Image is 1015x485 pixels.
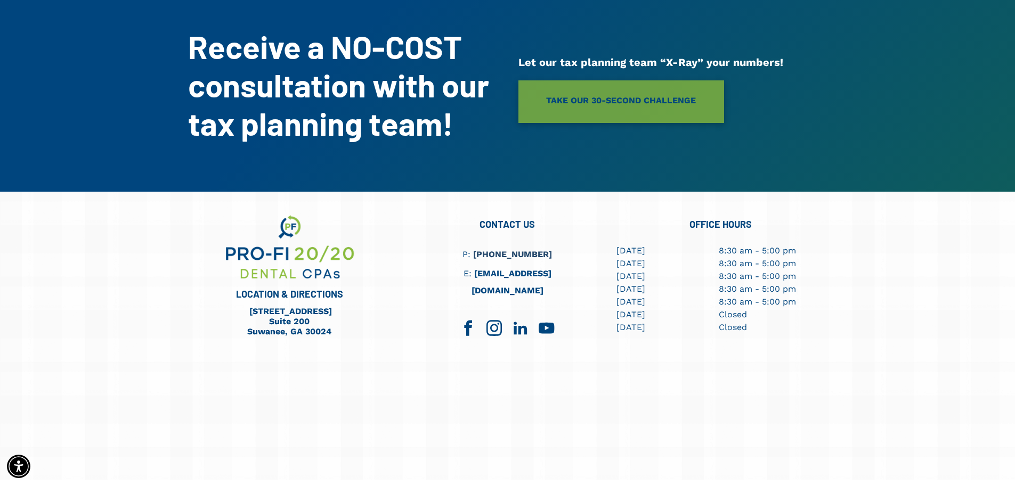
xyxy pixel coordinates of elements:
span: 8:30 am - 5:00 pm [719,284,796,294]
span: 8:30 am - 5:00 pm [719,297,796,307]
a: Suite 200 [269,316,310,326]
a: Suwanee, GA 30024 [247,326,331,336]
span: [DATE] [616,322,645,332]
a: youtube [535,317,558,343]
a: [PHONE_NUMBER] [473,249,552,259]
span: P: [462,249,470,259]
span: [DATE] [616,297,645,307]
span: [DATE] [616,284,645,294]
a: [EMAIL_ADDRESS][DOMAIN_NAME] [472,268,551,295]
span: TAKE OUR 30-SECOND CHALLENGE [546,88,696,112]
a: instagram [483,317,506,343]
span: LOCATION & DIRECTIONS [236,288,343,300]
span: Let our tax planning team “X-Ray” your numbers! [518,56,783,69]
span: 8:30 am - 5:00 pm [719,271,796,281]
span: [DATE] [616,271,645,281]
span: Closed [719,322,747,332]
span: 8:30 am - 5:00 pm [719,258,796,268]
span: CONTACT US [480,218,535,230]
span: OFFICE HOURS [689,218,752,230]
img: We are your dental business support consultants [224,213,355,282]
span: [DATE] [616,258,645,268]
span: Closed [719,309,747,319]
span: [DATE] [616,309,645,319]
div: Accessibility Menu [7,455,30,478]
a: TAKE OUR 30-SECOND CHALLENGE [518,80,724,123]
span: [DATE] [616,245,645,256]
a: linkedin [509,317,532,343]
strong: Receive a NO-COST consultation with our tax planning team! [188,27,489,142]
a: [STREET_ADDRESS] [249,306,332,316]
span: 8:30 am - 5:00 pm [719,245,796,256]
span: E: [464,268,472,278]
a: facebook [457,317,480,343]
